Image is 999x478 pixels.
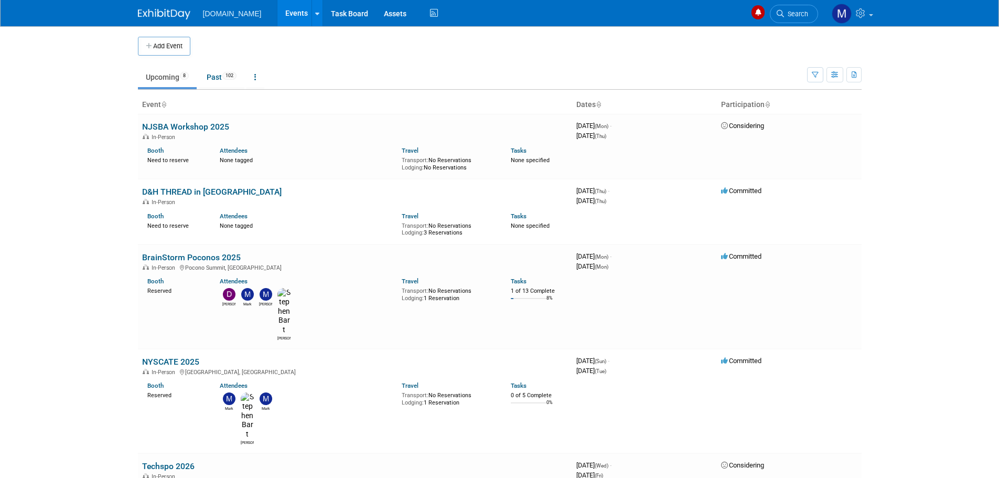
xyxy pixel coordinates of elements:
a: Travel [402,278,418,285]
img: In-Person Event [143,264,149,270]
span: In-Person [152,199,178,206]
a: Sort by Participation Type [765,100,770,109]
span: Committed [721,357,761,365]
span: None specified [511,222,550,229]
span: (Sun) [595,358,606,364]
span: (Thu) [595,198,606,204]
div: Mark Triftshauser [259,405,272,411]
img: Mark Triftshauser [260,392,272,405]
td: 8% [546,295,553,310]
div: 1 of 13 Complete [511,288,568,295]
a: Booth [147,147,164,154]
img: Mark Menzella [223,392,235,405]
span: - [610,122,611,130]
img: Mark Menzella [832,4,852,24]
a: Sort by Start Date [596,100,601,109]
a: Attendees [220,382,248,389]
div: No Reservations 3 Reservations [402,220,495,237]
span: - [610,461,611,469]
span: [DATE] [576,357,609,365]
span: (Thu) [595,188,606,194]
span: (Mon) [595,264,608,270]
span: - [608,357,609,365]
span: [DATE] [576,367,606,375]
a: Travel [402,213,418,220]
span: [DATE] [576,187,609,195]
th: Participation [717,96,862,114]
div: No Reservations 1 Reservation [402,390,495,406]
a: Tasks [511,213,527,220]
div: None tagged [220,220,394,230]
span: Lodging: [402,229,424,236]
a: Tasks [511,278,527,285]
a: Booth [147,278,164,285]
td: 0% [546,400,553,414]
img: In-Person Event [143,199,149,204]
th: Dates [572,96,717,114]
a: D&H THREAD in [GEOGRAPHIC_DATA] [142,187,282,197]
a: NYSCATE 2025 [142,357,199,367]
span: Considering [721,122,764,130]
a: Travel [402,382,418,389]
div: Damien Dimino [222,301,235,307]
a: Techspo 2026 [142,461,195,471]
span: Transport: [402,392,428,399]
span: (Tue) [595,368,606,374]
a: Tasks [511,382,527,389]
a: Sort by Event Name [161,100,166,109]
span: In-Person [152,134,178,141]
a: Travel [402,147,418,154]
a: Past102 [199,67,244,87]
span: - [610,252,611,260]
span: (Wed) [595,463,608,469]
span: [DATE] [576,122,611,130]
img: In-Person Event [143,134,149,139]
a: Search [770,5,818,23]
div: Reserved [147,285,205,295]
th: Event [138,96,572,114]
div: Need to reserve [147,220,205,230]
span: Committed [721,187,761,195]
div: Matthew Levin [259,301,272,307]
button: Add Event [138,37,190,56]
span: None specified [511,157,550,164]
img: Damien Dimino [223,288,235,301]
span: Search [784,10,808,18]
div: [GEOGRAPHIC_DATA], [GEOGRAPHIC_DATA] [142,367,568,376]
span: Transport: [402,288,428,294]
div: No Reservations No Reservations [402,155,495,171]
div: Mark Menzella [222,405,235,411]
span: Lodging: [402,164,424,171]
img: Matthew Levin [260,288,272,301]
span: [DATE] [576,262,608,270]
span: [DATE] [576,461,611,469]
span: Lodging: [402,399,424,406]
span: Lodging: [402,295,424,302]
img: Mark Menzella [241,288,254,301]
span: 102 [222,72,237,80]
span: [DATE] [576,197,606,205]
span: (Thu) [595,133,606,139]
img: Stephen Bart [277,288,291,335]
span: [DOMAIN_NAME] [203,9,262,18]
span: - [608,187,609,195]
span: In-Person [152,264,178,271]
a: Tasks [511,147,527,154]
a: BrainStorm Poconos 2025 [142,252,241,262]
div: No Reservations 1 Reservation [402,285,495,302]
span: Transport: [402,157,428,164]
span: (Mon) [595,254,608,260]
div: Need to reserve [147,155,205,164]
img: ExhibitDay [138,9,190,19]
div: Stephen Bart [277,335,291,341]
div: Reserved [147,390,205,399]
a: Booth [147,382,164,389]
a: Attendees [220,213,248,220]
div: Stephen Bart [241,439,254,445]
a: Attendees [220,278,248,285]
div: Pocono Summit, [GEOGRAPHIC_DATA] [142,263,568,271]
a: Attendees [220,147,248,154]
span: In-Person [152,369,178,376]
a: NJSBA Workshop 2025 [142,122,229,132]
div: 0 of 5 Complete [511,392,568,399]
